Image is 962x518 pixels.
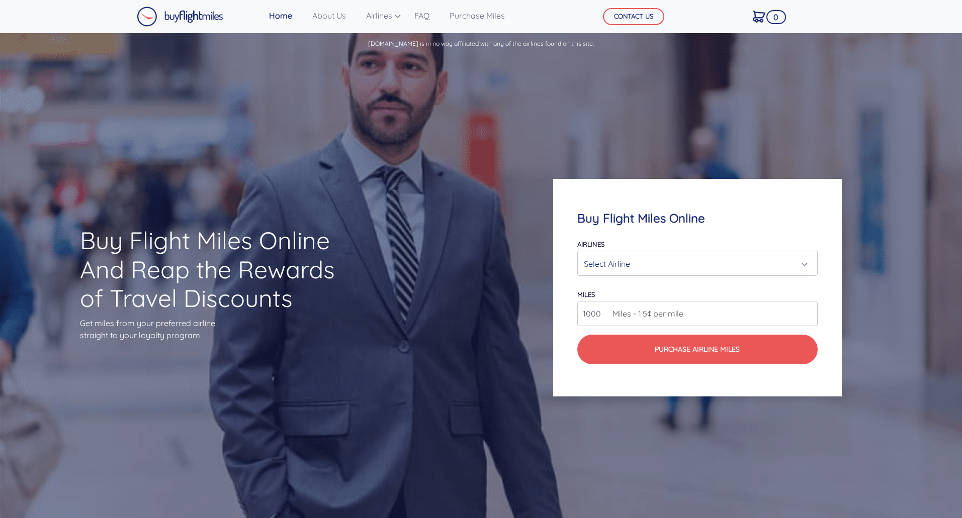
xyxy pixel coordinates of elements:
[446,6,509,26] a: Purchase Miles
[577,211,817,226] h4: Buy Flight Miles Online
[80,226,353,313] h1: Buy Flight Miles Online And Reap the Rewards of Travel Discounts
[607,307,683,320] span: Miles - 1.5¢ per mile
[577,251,817,276] button: Select Airline
[749,6,769,27] a: 0
[577,335,817,364] button: Purchase Airline Miles
[80,317,353,341] p: Get miles from your preferred airline straight to your loyalty program
[362,6,398,26] a: Airlines
[753,11,765,23] img: Cart
[265,6,296,26] a: Home
[577,290,595,298] label: miles
[766,10,786,24] span: 0
[410,6,433,26] a: FAQ
[308,6,350,26] a: About Us
[603,8,664,25] button: CONTACT US
[577,240,604,248] label: Airlines
[137,7,223,27] img: Buy Flight Miles Logo
[584,254,805,273] div: Select Airline
[137,4,223,29] a: Buy Flight Miles Logo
